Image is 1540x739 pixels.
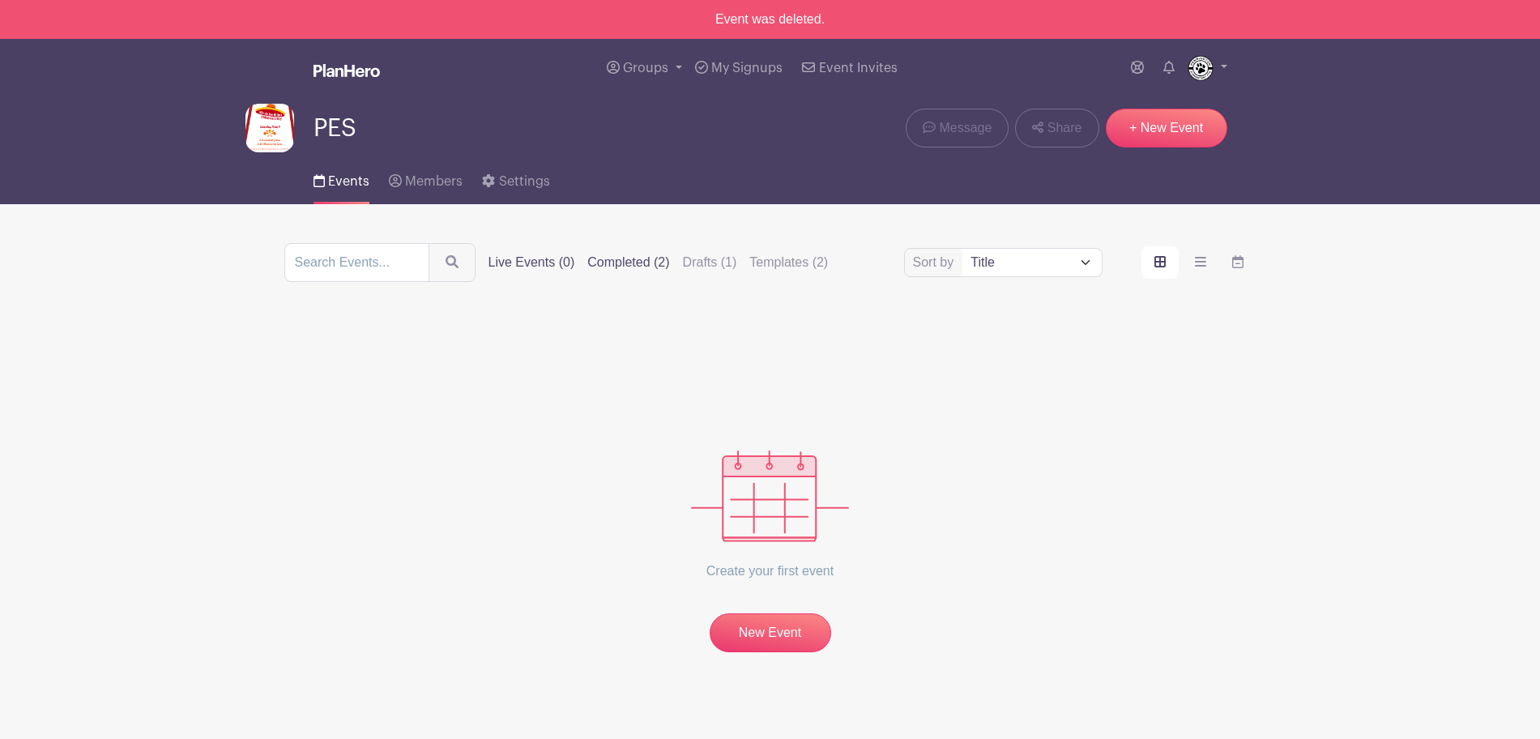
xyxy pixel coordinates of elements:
[488,253,829,272] div: filters
[284,243,429,282] input: Search Events...
[913,253,959,272] label: Sort by
[1188,55,1214,81] img: Pennington%20PTO%201%20Color%20Logo.png
[482,152,549,204] a: Settings
[796,39,903,97] a: Event Invites
[689,39,789,97] a: My Signups
[245,104,294,152] img: Red%20And%20Cream%20Modern%20Carnival%20Poster.png
[819,62,898,75] span: Event Invites
[683,253,737,272] label: Drafts (1)
[691,542,849,600] p: Create your first event
[314,64,380,77] img: logo_white-6c42ec7e38ccf1d336a20a19083b03d10ae64f83f12c07503d8b9e83406b4c7d.svg
[749,253,828,272] label: Templates (2)
[711,62,783,75] span: My Signups
[499,175,550,188] span: Settings
[600,39,689,97] a: Groups
[314,152,369,204] a: Events
[389,152,463,204] a: Members
[1015,109,1098,147] a: Share
[488,253,575,272] label: Live Events (0)
[314,115,356,142] span: PES
[710,613,831,652] a: New Event
[1047,118,1082,138] span: Share
[939,118,992,138] span: Message
[1106,109,1227,147] a: + New Event
[1141,246,1256,279] div: order and view
[691,451,849,542] img: events_empty-56550af544ae17c43cc50f3ebafa394433d06d5f1891c01edc4b5d1d59cfda54.svg
[328,175,369,188] span: Events
[405,175,463,188] span: Members
[906,109,1009,147] a: Message
[623,62,668,75] span: Groups
[587,253,669,272] label: Completed (2)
